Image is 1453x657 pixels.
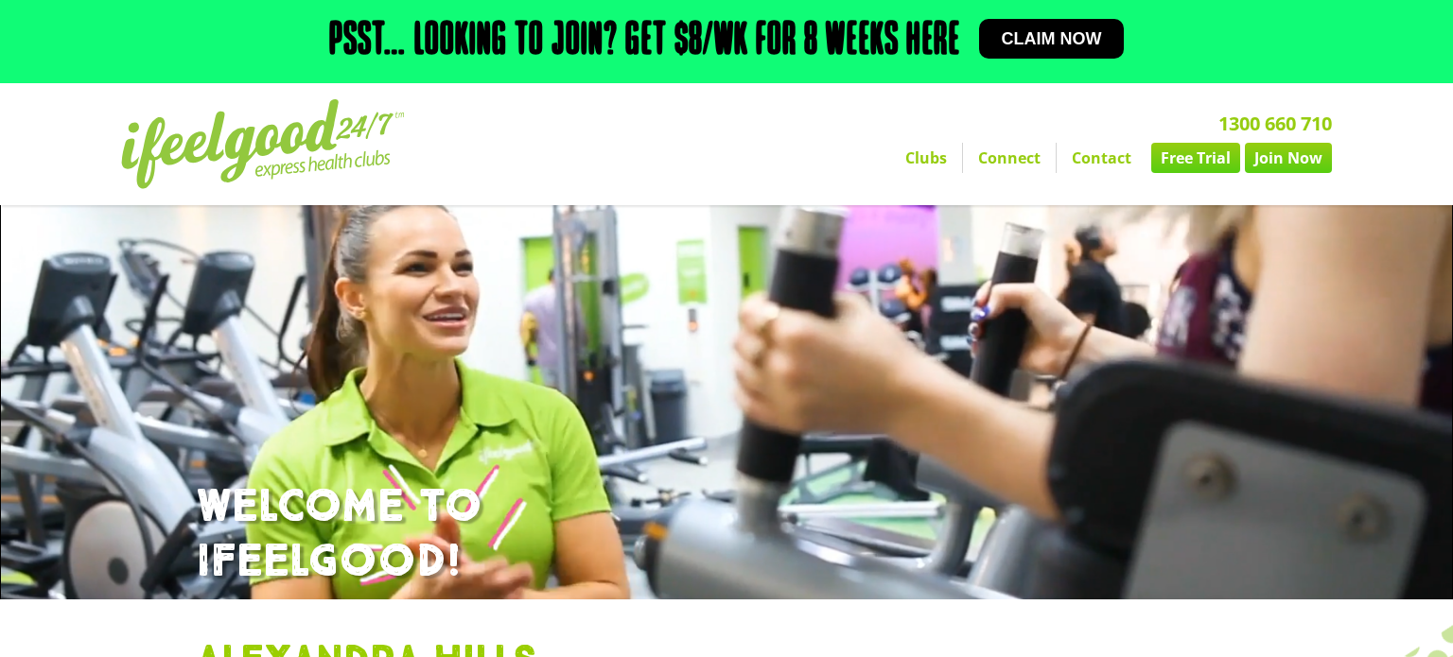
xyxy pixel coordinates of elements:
a: Claim now [979,19,1125,59]
h2: Psst… Looking to join? Get $8/wk for 8 weeks here [329,19,960,64]
a: Connect [963,143,1056,173]
a: Free Trial [1151,143,1240,173]
a: Clubs [890,143,962,173]
nav: Menu [551,143,1332,173]
a: Contact [1057,143,1147,173]
h1: WELCOME TO IFEELGOOD! [197,480,1256,589]
a: Join Now [1245,143,1332,173]
a: 1300 660 710 [1218,111,1332,136]
span: Claim now [1002,30,1102,47]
